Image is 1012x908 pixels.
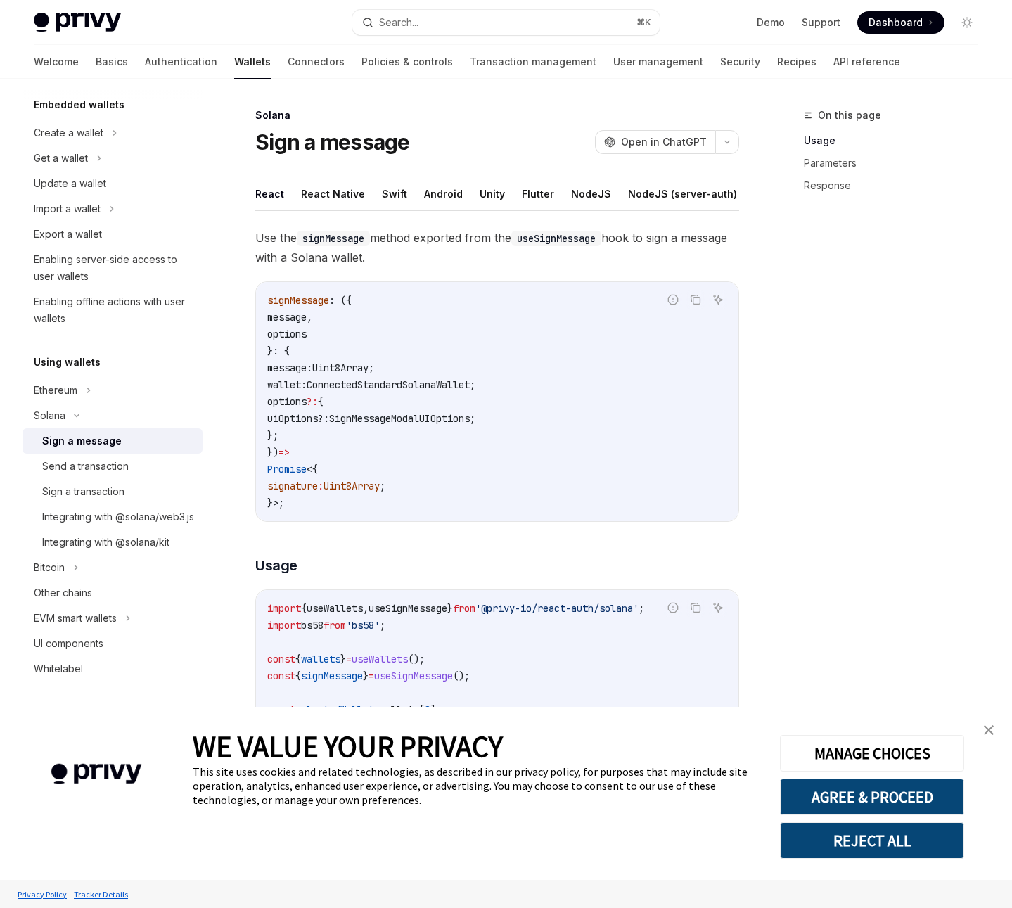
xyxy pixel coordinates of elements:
[21,743,172,805] img: company logo
[70,882,132,907] a: Tracker Details
[193,765,759,807] div: This site uses cookies and related technologies, as described in our privacy policy, for purposes...
[780,822,964,859] button: REJECT ALL
[193,728,503,765] span: WE VALUE YOUR PRIVACY
[984,725,994,735] img: close banner
[780,735,964,772] button: MANAGE CHOICES
[975,716,1003,744] a: close banner
[14,882,70,907] a: Privacy Policy
[780,779,964,815] button: AGREE & PROCEED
